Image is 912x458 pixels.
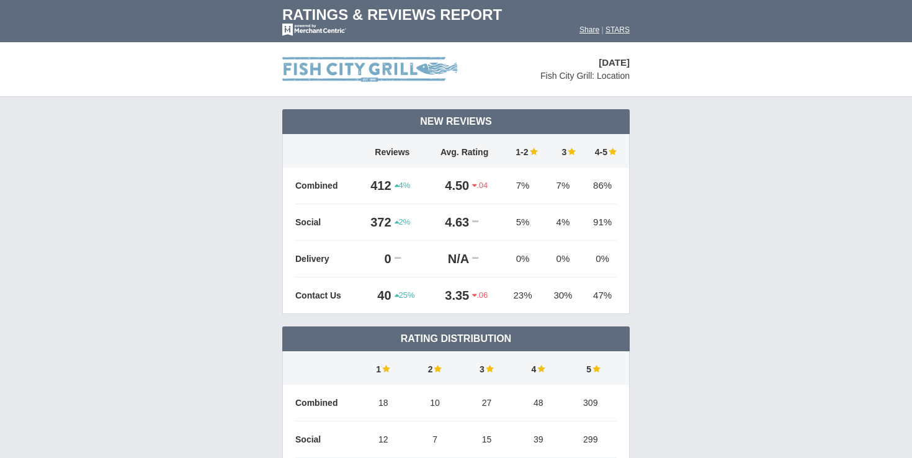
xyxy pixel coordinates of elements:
[381,364,390,373] img: star-full-15.png
[566,147,576,156] img: star-full-15.png
[282,326,630,351] td: Rating Distribution
[472,290,488,301] span: .06
[461,351,512,385] td: 3
[395,290,415,301] span: 25%
[544,241,583,277] td: 0%
[282,55,457,84] img: stars-fish-city-grill-logo-50.png
[529,147,538,156] img: star-full-15.png
[544,134,583,168] td: 3
[582,134,617,168] td: 4-5
[579,25,599,34] a: Share
[565,421,617,458] td: 299
[395,180,411,191] span: 4%
[606,25,630,34] a: STARS
[357,421,409,458] td: 12
[472,180,488,191] span: .04
[282,109,630,134] td: New Reviews
[601,25,603,34] span: |
[295,168,357,204] td: Combined
[502,168,544,204] td: 7%
[357,134,427,168] td: Reviews
[295,204,357,241] td: Social
[544,204,583,241] td: 4%
[565,385,617,421] td: 309
[461,385,512,421] td: 27
[544,277,583,314] td: 30%
[582,204,617,241] td: 91%
[485,364,494,373] img: star-full-15.png
[502,277,544,314] td: 23%
[607,147,617,156] img: star-full-15.png
[461,421,512,458] td: 15
[282,24,346,36] img: mc-powered-by-logo-white-103.png
[540,71,630,81] span: Fish City Grill: Location
[502,241,544,277] td: 0%
[512,385,564,421] td: 48
[502,204,544,241] td: 5%
[582,168,617,204] td: 86%
[427,168,473,204] td: 4.50
[591,364,601,373] img: star-full-15.png
[409,421,460,458] td: 7
[357,168,395,204] td: 412
[395,217,411,228] span: 2%
[427,204,473,241] td: 4.63
[295,241,357,277] td: Delivery
[512,421,564,458] td: 39
[512,351,564,385] td: 4
[295,421,357,458] td: Social
[582,277,617,314] td: 47%
[357,277,395,314] td: 40
[432,364,442,373] img: star-full-15.png
[427,241,473,277] td: N/A
[409,385,460,421] td: 10
[295,385,357,421] td: Combined
[582,241,617,277] td: 0%
[357,204,395,241] td: 372
[502,134,544,168] td: 1-2
[409,351,460,385] td: 2
[599,57,630,68] span: [DATE]
[427,277,473,314] td: 3.35
[544,168,583,204] td: 7%
[295,277,357,314] td: Contact Us
[427,134,502,168] td: Avg. Rating
[536,364,545,373] img: star-full-15.png
[357,241,395,277] td: 0
[357,385,409,421] td: 18
[357,351,409,385] td: 1
[565,351,617,385] td: 5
